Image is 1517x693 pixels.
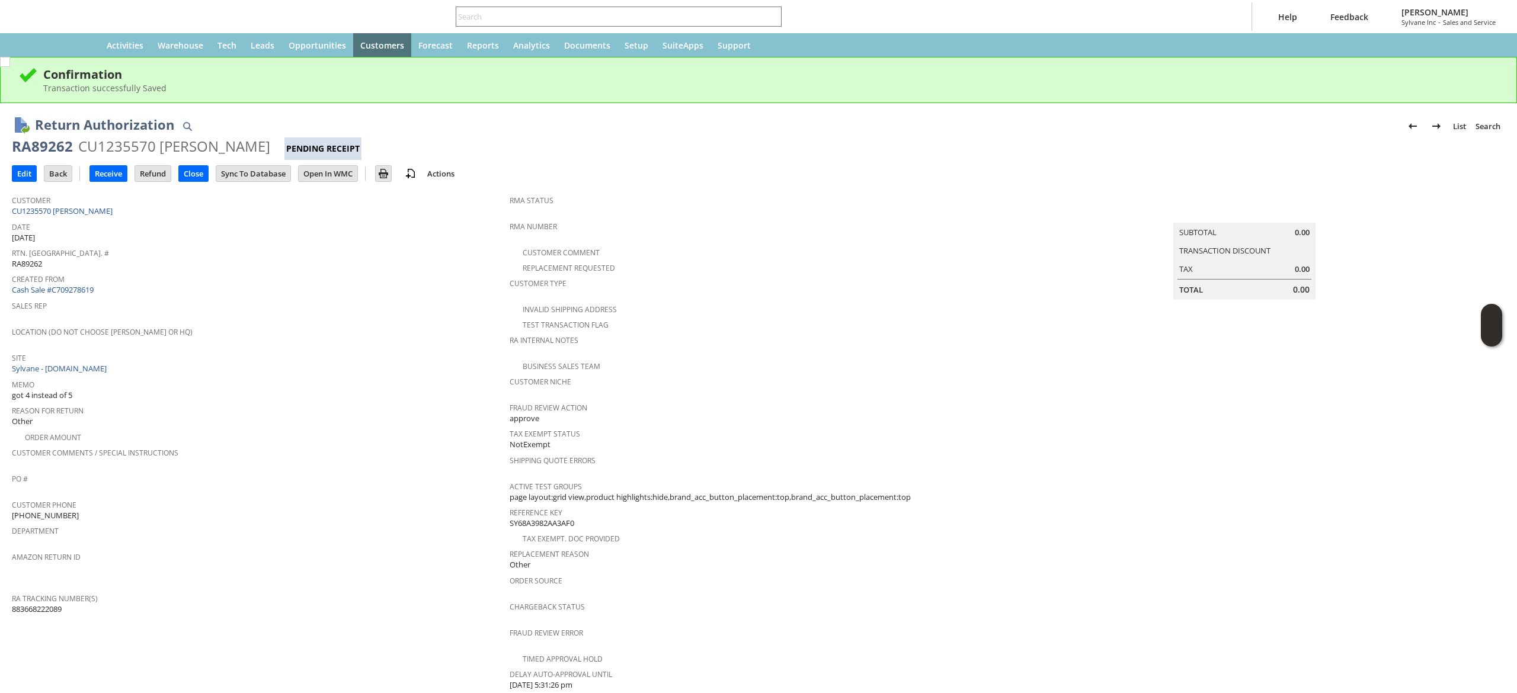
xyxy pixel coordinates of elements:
input: Print [376,166,391,181]
span: - [1438,18,1441,27]
a: Sales Rep [12,301,47,311]
a: Date [12,222,30,232]
a: Department [12,526,59,536]
a: RA Tracking Number(s) [12,593,98,604]
input: Edit [12,166,36,181]
a: Test Transaction Flag [523,320,609,330]
iframe: Click here to launch Oracle Guided Learning Help Panel [1481,304,1502,346]
span: Sales and Service [1443,18,1496,27]
a: RMA Number [510,222,557,232]
a: Documents [557,33,617,57]
a: Fraud Review Error [510,628,583,638]
a: Replacement reason [510,549,589,559]
span: SY68A3982AA3AF0 [510,518,574,529]
a: Support [711,33,758,57]
a: Memo [12,380,34,390]
a: Amazon Return ID [12,552,81,562]
div: Shortcuts [43,33,71,57]
a: Customer [12,195,50,206]
span: [PERSON_NAME] [1401,7,1496,18]
a: Customer Phone [12,500,76,510]
a: Created From [12,274,65,284]
a: Order Amount [25,432,81,442]
a: PO # [12,474,28,484]
span: [DATE] 5:31:26 pm [510,679,572,691]
div: Pending Receipt [284,137,361,160]
span: 0.00 [1293,284,1310,296]
div: RA89262 [12,137,73,156]
svg: Recent Records [21,38,36,52]
span: got 4 instead of 5 [12,390,72,401]
span: RA89262 [12,258,42,269]
span: Setup [625,40,648,51]
input: Open In WMC [299,166,357,181]
span: 0.00 [1295,264,1310,275]
svg: Home [78,38,92,52]
img: add-record.svg [404,166,418,181]
a: Home [71,33,100,57]
a: Customer Comment [523,248,600,258]
a: Transaction Discount [1179,245,1270,256]
a: Actions [423,168,459,179]
caption: Summary [1173,204,1316,223]
span: Other [510,559,530,570]
a: Search [1471,117,1505,136]
input: Close [179,166,208,181]
h1: Return Authorization [35,115,174,134]
a: Delay Auto-Approval Until [510,669,612,679]
span: Support [718,40,751,51]
a: Tax Exempt. Doc Provided [523,534,620,544]
a: Setup [617,33,655,57]
a: Tech [210,33,244,57]
span: Analytics [513,40,550,51]
input: Refund [135,166,171,181]
a: Reference Key [510,508,562,518]
a: Subtotal [1179,227,1217,238]
a: Forecast [411,33,460,57]
a: Activities [100,33,151,57]
a: Analytics [506,33,557,57]
span: Tech [217,40,236,51]
a: Order Source [510,576,562,586]
a: Fraud Review Action [510,403,587,413]
span: NotExempt [510,439,551,450]
a: Location (Do Not Choose [PERSON_NAME] or HQ) [12,327,193,337]
a: Rtn. [GEOGRAPHIC_DATA]. # [12,248,109,258]
img: Next [1429,119,1444,133]
a: Active Test Groups [510,482,582,492]
input: Receive [90,166,127,181]
a: Site [12,353,26,363]
a: SuiteApps [655,33,711,57]
a: RMA Status [510,195,553,206]
span: Help [1278,11,1297,23]
span: Feedback [1330,11,1368,23]
a: Leads [244,33,281,57]
a: Reports [460,33,506,57]
a: Warehouse [151,33,210,57]
div: CU1235570 [PERSON_NAME] [78,137,270,156]
a: Total [1179,284,1203,295]
a: Tax Exempt Status [510,429,580,439]
a: CU1235570 [PERSON_NAME] [12,206,116,216]
svg: Shortcuts [50,38,64,52]
input: Search [456,9,765,24]
a: Sylvane - [DOMAIN_NAME] [12,363,110,374]
svg: Search [765,9,779,24]
a: Recent Records [14,33,43,57]
span: [DATE] [12,232,35,243]
img: Print [376,166,391,181]
span: Customers [360,40,404,51]
a: Reason For Return [12,406,84,416]
a: RA Internal Notes [510,335,578,345]
img: Previous [1406,119,1420,133]
span: Warehouse [158,40,203,51]
a: Customers [353,33,411,57]
span: Opportunities [289,40,346,51]
img: Quick Find [180,119,194,133]
span: Documents [564,40,610,51]
div: Confirmation [43,66,1499,82]
span: page layout:grid view,product highlights:hide,brand_acc_button_placement:top,brand_acc_button_pla... [510,492,911,503]
a: Business Sales Team [523,361,600,371]
a: Replacement Requested [523,263,615,273]
a: Opportunities [281,33,353,57]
